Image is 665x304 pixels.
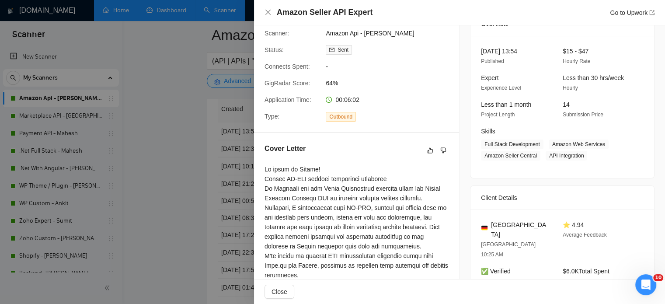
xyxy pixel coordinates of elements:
span: 14 [563,101,570,108]
span: API Integration [546,151,587,161]
span: Project Length [481,112,515,118]
span: dislike [440,147,446,154]
span: Application Time: [265,96,311,103]
span: - [326,62,457,71]
span: Average Feedback [563,232,607,238]
span: Full Stack Development [481,140,543,149]
span: Connects Spent: [265,63,310,70]
span: 64% [326,78,457,88]
span: export [649,10,655,15]
span: Less than 30 hrs/week [563,74,624,81]
span: $15 - $47 [563,48,588,55]
button: like [425,145,435,156]
span: [DATE] 13:54 [481,48,517,55]
span: Submission Price [563,112,603,118]
span: 48 Hires, 38 Active [563,278,606,284]
span: $6.0K Total Spent [563,268,609,275]
span: Type: [265,113,279,120]
span: [GEOGRAPHIC_DATA] [491,220,549,239]
a: Go to Upworkexport [610,9,655,16]
span: Expert [481,74,498,81]
span: Outbound [326,112,356,122]
span: close [265,9,272,16]
span: 00:06:02 [335,96,359,103]
span: Payment Verification [481,278,529,284]
img: 🇩🇪 [481,225,487,231]
span: Experience Level [481,85,521,91]
h5: Cover Letter [265,143,306,154]
span: Hourly Rate [563,58,590,64]
h4: Amazon Seller API Expert [277,7,373,18]
span: ⭐ 4.94 [563,221,584,228]
span: Sent [338,47,348,53]
div: Client Details [481,186,644,210]
span: Amazon Web Services [549,140,609,149]
span: Status: [265,46,284,53]
span: like [427,147,433,154]
span: GigRadar Score: [265,80,310,87]
span: Less than 1 month [481,101,531,108]
span: mail [329,47,334,52]
span: Scanner: [265,30,289,37]
span: Published [481,58,504,64]
iframe: Intercom live chat [635,274,656,295]
span: ✅ Verified [481,268,511,275]
span: Amazon Api - [PERSON_NAME] [326,28,457,38]
span: clock-circle [326,97,332,103]
span: Hourly [563,85,578,91]
span: 10 [653,274,663,281]
span: [GEOGRAPHIC_DATA] 10:25 AM [481,241,536,258]
span: Close [272,287,287,297]
button: Close [265,285,294,299]
button: Close [265,9,272,16]
button: dislike [438,145,449,156]
span: Amazon Seller Central [481,151,540,161]
span: Skills [481,128,495,135]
